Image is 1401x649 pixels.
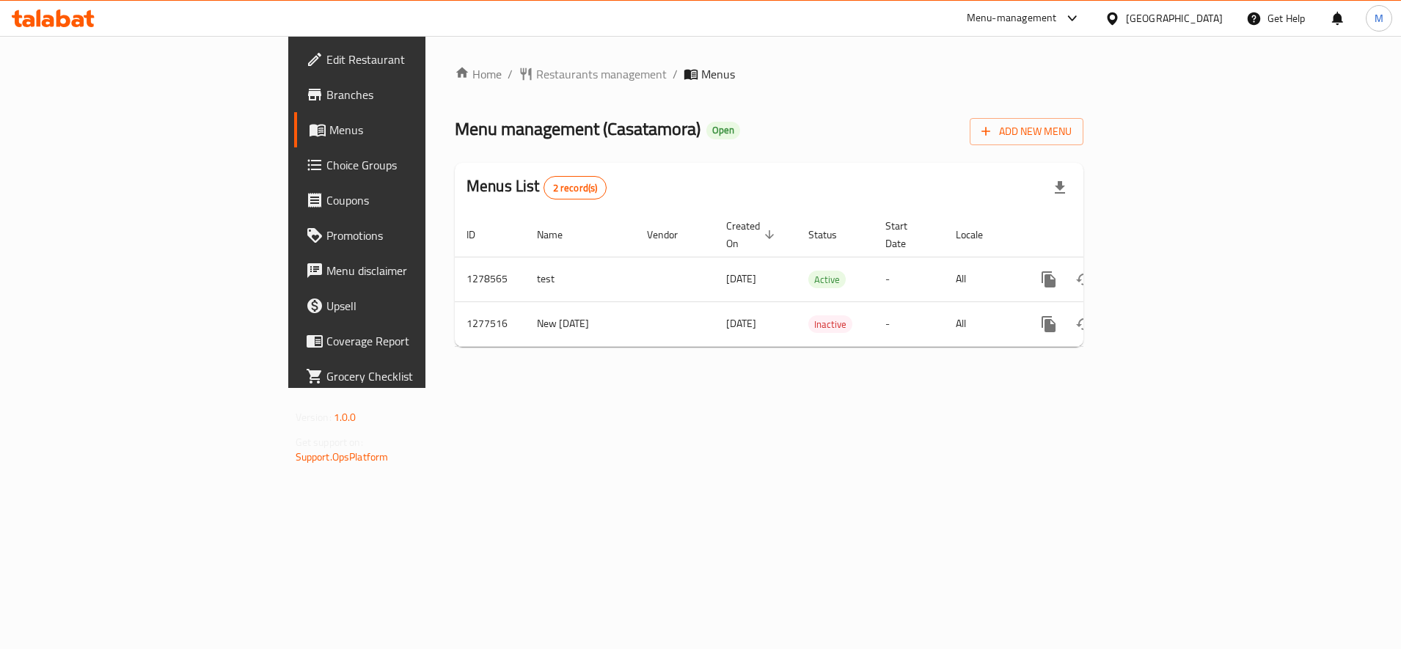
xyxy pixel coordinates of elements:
[808,315,852,333] div: Inactive
[326,262,511,279] span: Menu disclaimer
[885,217,926,252] span: Start Date
[326,297,511,315] span: Upsell
[701,65,735,83] span: Menus
[326,156,511,174] span: Choice Groups
[294,147,522,183] a: Choice Groups
[525,257,635,301] td: test
[808,316,852,333] span: Inactive
[808,226,856,243] span: Status
[294,323,522,359] a: Coverage Report
[1375,10,1383,26] span: M
[294,183,522,218] a: Coupons
[706,122,740,139] div: Open
[326,86,511,103] span: Branches
[726,314,756,333] span: [DATE]
[519,65,667,83] a: Restaurants management
[726,269,756,288] span: [DATE]
[970,118,1083,145] button: Add New Menu
[673,65,678,83] li: /
[329,121,511,139] span: Menus
[326,191,511,209] span: Coupons
[808,271,846,288] span: Active
[944,257,1020,301] td: All
[326,227,511,244] span: Promotions
[296,433,363,452] span: Get support on:
[706,124,740,136] span: Open
[1042,170,1078,205] div: Export file
[874,257,944,301] td: -
[294,359,522,394] a: Grocery Checklist
[455,213,1184,347] table: enhanced table
[1031,307,1067,342] button: more
[647,226,697,243] span: Vendor
[956,226,1002,243] span: Locale
[294,253,522,288] a: Menu disclaimer
[967,10,1057,27] div: Menu-management
[981,122,1072,141] span: Add New Menu
[294,42,522,77] a: Edit Restaurant
[1020,213,1184,257] th: Actions
[1067,307,1102,342] button: Change Status
[455,112,700,145] span: Menu management ( Casatamora )
[294,112,522,147] a: Menus
[536,65,667,83] span: Restaurants management
[537,226,582,243] span: Name
[326,332,511,350] span: Coverage Report
[1067,262,1102,297] button: Change Status
[294,218,522,253] a: Promotions
[296,408,332,427] span: Version:
[544,181,607,195] span: 2 record(s)
[944,301,1020,346] td: All
[326,51,511,68] span: Edit Restaurant
[294,288,522,323] a: Upsell
[1031,262,1067,297] button: more
[296,447,389,466] a: Support.OpsPlatform
[874,301,944,346] td: -
[1126,10,1223,26] div: [GEOGRAPHIC_DATA]
[726,217,779,252] span: Created On
[326,367,511,385] span: Grocery Checklist
[467,175,607,199] h2: Menus List
[467,226,494,243] span: ID
[334,408,356,427] span: 1.0.0
[525,301,635,346] td: New [DATE]
[544,176,607,199] div: Total records count
[455,65,1083,83] nav: breadcrumb
[294,77,522,112] a: Branches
